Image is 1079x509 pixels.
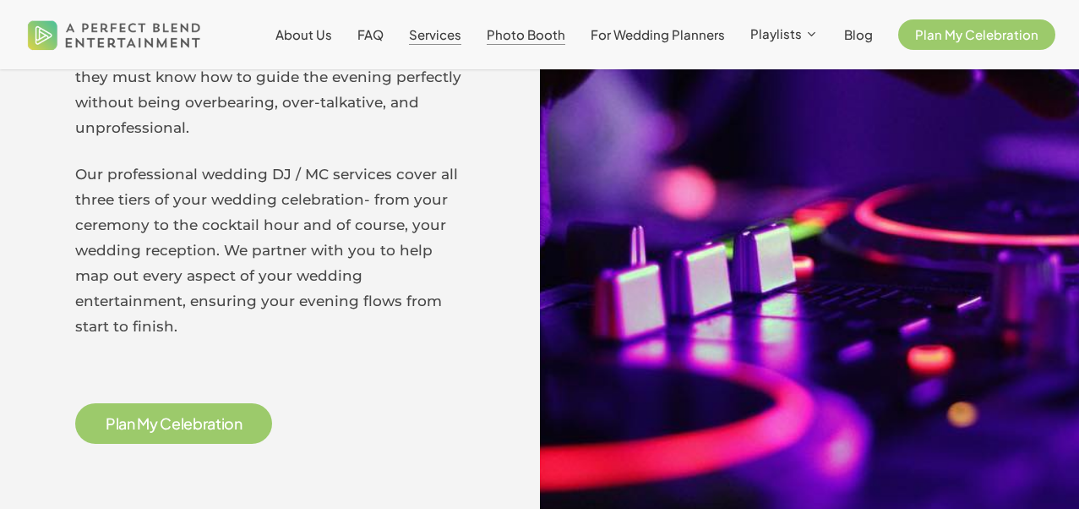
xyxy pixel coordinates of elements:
[844,26,873,42] span: Blog
[409,26,461,42] span: Services
[116,416,119,431] span: l
[203,416,208,431] span: r
[898,28,1055,41] a: Plan My Celebration
[234,416,243,431] span: n
[24,7,205,63] img: A Perfect Blend Entertainment
[357,26,384,42] span: FAQ
[487,26,565,42] span: Photo Booth
[844,28,873,41] a: Blog
[275,26,332,42] span: About Us
[150,416,158,431] span: y
[106,415,242,432] a: Plan My Celebration
[591,26,725,42] span: For Wedding Planners
[207,416,215,431] span: a
[224,416,234,431] span: o
[215,416,221,431] span: t
[409,28,461,41] a: Services
[221,416,225,431] span: i
[160,416,172,431] span: C
[183,416,193,431] span: e
[357,28,384,41] a: FAQ
[487,28,565,41] a: Photo Booth
[181,416,184,431] span: l
[275,28,332,41] a: About Us
[193,416,203,431] span: b
[750,27,819,42] a: Playlists
[127,416,135,431] span: n
[118,416,127,431] span: a
[137,416,150,431] span: M
[915,26,1038,42] span: Plan My Celebration
[106,416,116,431] span: P
[750,25,802,41] span: Playlists
[75,166,458,335] span: Our professional wedding DJ / MC services cover all three tiers of your wedding celebration- from...
[591,28,725,41] a: For Wedding Planners
[172,416,181,431] span: e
